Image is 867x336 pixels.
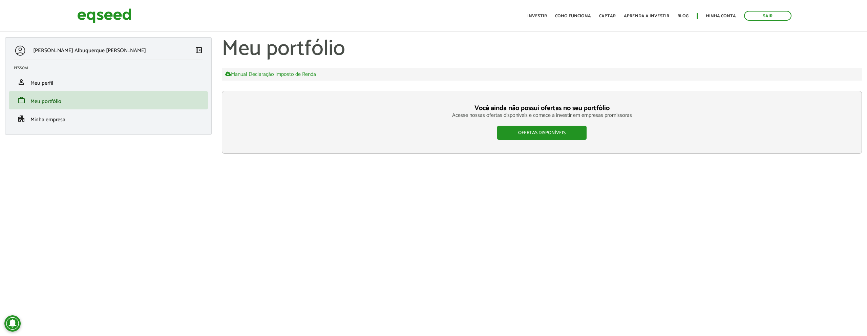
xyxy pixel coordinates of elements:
a: Aprenda a investir [624,14,669,18]
p: Acesse nossas ofertas disponíveis e comece a investir em empresas promissoras [236,112,848,119]
a: Blog [677,14,689,18]
a: Colapsar menu [195,46,203,56]
p: [PERSON_NAME] Albuquerque [PERSON_NAME] [33,47,146,54]
li: Meu perfil [9,73,208,91]
span: apartment [17,114,25,123]
h3: Você ainda não possui ofertas no seu portfólio [236,105,848,112]
li: Minha empresa [9,109,208,128]
span: work [17,96,25,104]
a: Captar [599,14,616,18]
span: left_panel_close [195,46,203,54]
li: Meu portfólio [9,91,208,109]
span: Meu portfólio [30,97,61,106]
a: apartmentMinha empresa [14,114,203,123]
a: Investir [527,14,547,18]
a: Sair [744,11,791,21]
span: person [17,78,25,86]
a: Ofertas disponíveis [497,126,587,140]
a: Minha conta [706,14,736,18]
span: Meu perfil [30,79,53,88]
h1: Meu portfólio [222,37,862,61]
a: Como funciona [555,14,591,18]
a: workMeu portfólio [14,96,203,104]
h2: Pessoal [14,66,208,70]
a: Manual Declaração Imposto de Renda [225,71,316,77]
img: EqSeed [77,7,131,25]
span: Minha empresa [30,115,65,124]
a: personMeu perfil [14,78,203,86]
